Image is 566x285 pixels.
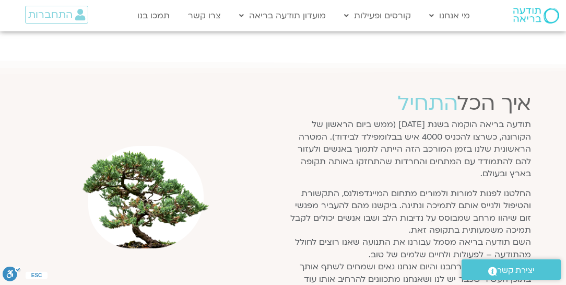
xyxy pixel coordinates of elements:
[513,8,559,24] img: תודעה בריאה
[28,9,73,20] span: התחברות
[288,119,531,180] p: תודעה בריאה הוקמה בשנת [DATE] (ממש ביום הראשון של הקורונה, כשרצו להכניס 4000 איש בבלומפילד לבידוד...
[458,89,531,117] span: איך הכל
[183,6,226,26] a: צרו קשר
[25,6,88,24] a: התחברות
[462,259,561,280] a: יצירת קשר
[234,6,331,26] a: מועדון תודעה בריאה
[397,89,458,117] span: התחיל
[132,6,175,26] a: תמכו בנו
[497,264,535,278] span: יצירת קשר
[424,6,475,26] a: מי אנחנו
[339,6,416,26] a: קורסים ופעילות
